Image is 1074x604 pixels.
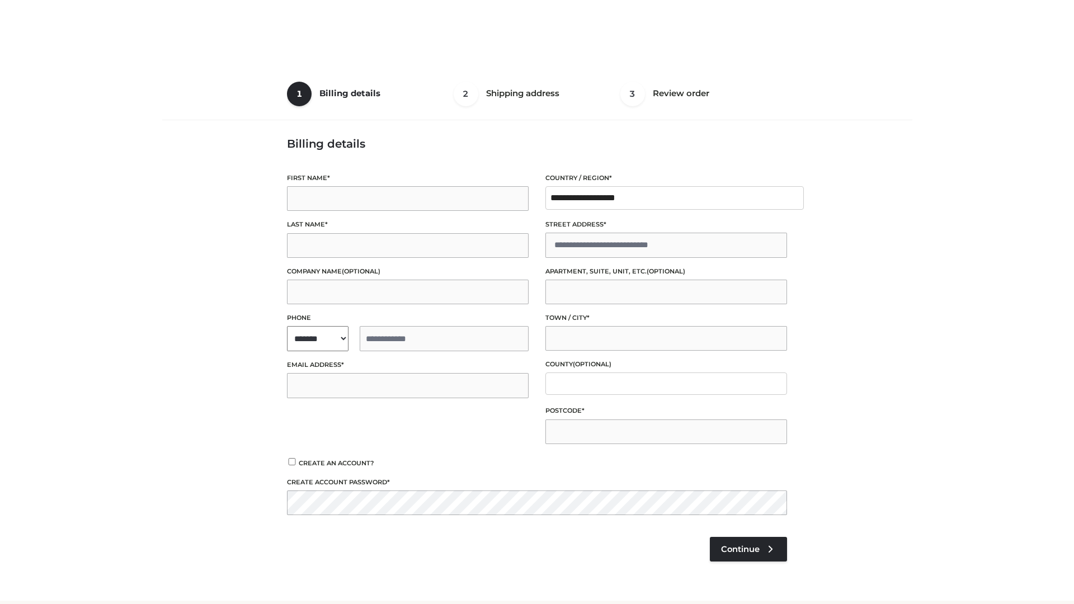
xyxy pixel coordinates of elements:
input: Create an account? [287,458,297,465]
label: Postcode [545,405,787,416]
span: Continue [721,544,760,554]
span: 3 [620,82,645,106]
a: Continue [710,537,787,561]
label: Phone [287,313,529,323]
h3: Billing details [287,137,787,150]
span: Create an account? [299,459,374,467]
span: 1 [287,82,312,106]
span: Billing details [319,88,380,98]
span: (optional) [573,360,611,368]
label: First name [287,173,529,183]
span: 2 [454,82,478,106]
label: Last name [287,219,529,230]
label: Street address [545,219,787,230]
label: County [545,359,787,370]
label: Create account password [287,477,787,488]
label: Apartment, suite, unit, etc. [545,266,787,277]
label: Country / Region [545,173,787,183]
label: Town / City [545,313,787,323]
span: (optional) [342,267,380,275]
span: Review order [653,88,709,98]
label: Company name [287,266,529,277]
label: Email address [287,360,529,370]
span: (optional) [647,267,685,275]
span: Shipping address [486,88,559,98]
